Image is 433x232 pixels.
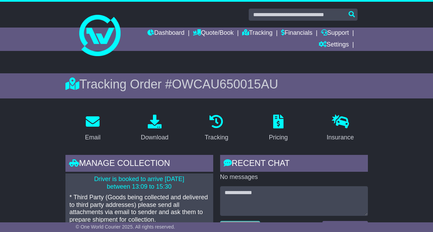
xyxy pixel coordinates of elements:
[172,77,278,91] span: OWCAU650015AU
[70,176,209,190] p: Driver is booked to arrive [DATE] between 13:09 to 15:30
[76,224,175,230] span: © One World Courier 2025. All rights reserved.
[136,112,173,145] a: Download
[200,112,233,145] a: Tracking
[269,133,288,142] div: Pricing
[81,112,105,145] a: Email
[147,28,184,39] a: Dashboard
[220,155,368,173] div: RECENT CHAT
[141,133,168,142] div: Download
[327,133,354,142] div: Insurance
[205,133,228,142] div: Tracking
[321,28,349,39] a: Support
[65,155,213,173] div: Manage collection
[281,28,312,39] a: Financials
[319,39,349,51] a: Settings
[265,112,292,145] a: Pricing
[65,77,368,92] div: Tracking Order #
[85,133,101,142] div: Email
[70,194,209,223] p: * Third Party (Goods being collected and delivered to third party addresses) please send all atta...
[242,28,272,39] a: Tracking
[220,173,368,181] p: No messages
[322,112,358,145] a: Insurance
[193,28,234,39] a: Quote/Book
